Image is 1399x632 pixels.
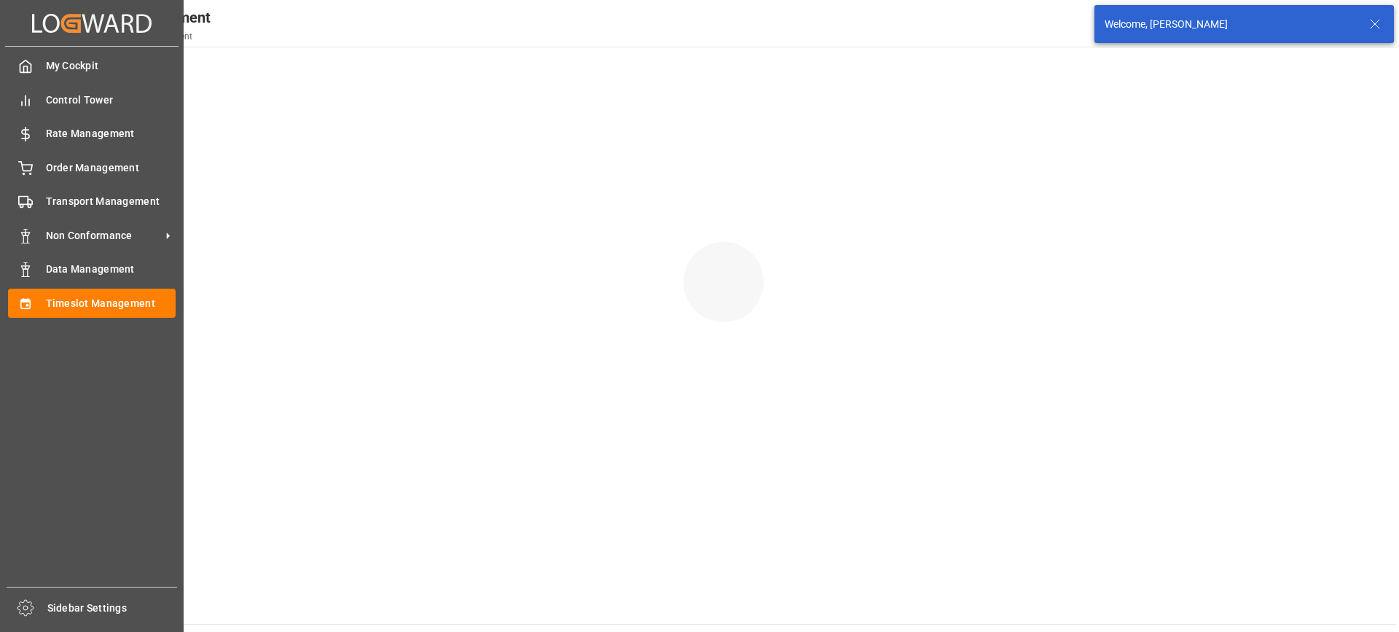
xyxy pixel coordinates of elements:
a: Data Management [8,255,176,284]
a: Control Tower [8,85,176,114]
span: Non Conformance [46,228,161,243]
span: Data Management [46,262,176,277]
span: Timeslot Management [46,296,176,311]
span: Control Tower [46,93,176,108]
a: My Cockpit [8,52,176,80]
a: Timeslot Management [8,289,176,317]
a: Rate Management [8,120,176,148]
div: Welcome, [PERSON_NAME] [1105,17,1355,32]
a: Order Management [8,153,176,182]
span: My Cockpit [46,58,176,74]
a: Transport Management [8,187,176,216]
span: Order Management [46,160,176,176]
span: Rate Management [46,126,176,141]
span: Sidebar Settings [47,601,178,616]
span: Transport Management [46,194,176,209]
